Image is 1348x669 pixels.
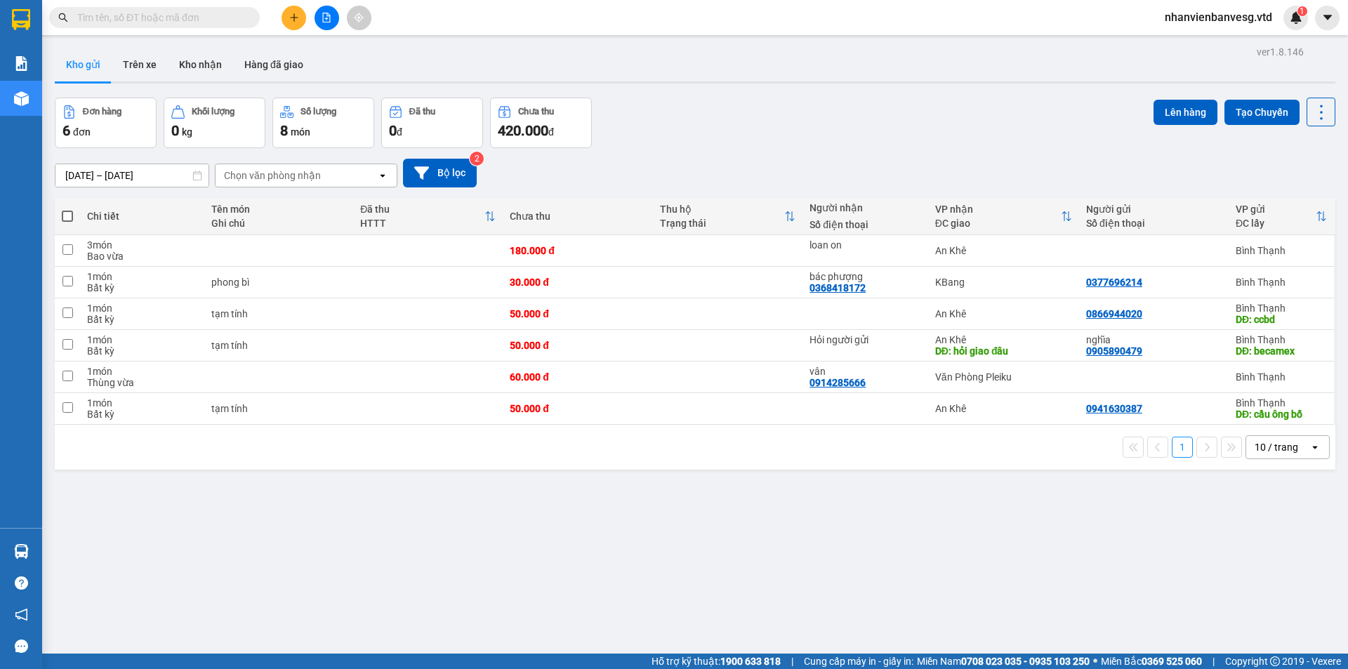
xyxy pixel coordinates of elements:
div: Thu hộ [660,204,785,215]
div: ĐC lấy [1236,218,1316,229]
div: VP nhận [935,204,1061,215]
button: Trên xe [112,48,168,81]
button: plus [282,6,306,30]
div: Đơn hàng [83,107,121,117]
div: 50.000 đ [510,308,646,319]
span: món [291,126,310,138]
button: caret-down [1315,6,1340,30]
span: SL [91,81,110,100]
div: 1 món [87,397,197,409]
button: 1 [1172,437,1193,458]
div: tạm tính [211,403,346,414]
div: loan on [134,29,255,46]
span: 8 [280,122,288,139]
span: đơn [73,126,91,138]
span: copyright [1270,656,1280,666]
div: Người gửi [1086,204,1222,215]
svg: open [1309,442,1321,453]
div: 0914285666 [810,377,866,388]
div: Khối lượng [192,107,234,117]
div: Tên món [211,204,346,215]
span: Gửi: [12,13,34,28]
span: plus [289,13,299,22]
input: Select a date range. [55,164,209,187]
div: nghĩa [1086,334,1222,345]
span: 0 [389,122,397,139]
th: Toggle SortBy [353,198,503,235]
div: An Khê [935,403,1072,414]
span: | [1212,654,1215,669]
span: Nhận: [134,13,168,28]
span: Miền Nam [917,654,1090,669]
button: Số lượng8món [272,98,374,148]
div: Bất kỳ [87,314,197,325]
input: Tìm tên, số ĐT hoặc mã đơn [77,10,243,25]
div: tạm tính [211,340,346,351]
strong: 0369 525 060 [1142,656,1202,667]
div: 10 / trang [1255,440,1298,454]
th: Toggle SortBy [1229,198,1334,235]
div: 180.000 [132,54,256,74]
img: warehouse-icon [14,91,29,106]
div: DĐ: hỏi giao đâu [935,345,1072,357]
div: Số lượng [300,107,336,117]
span: caret-down [1321,11,1334,24]
img: solution-icon [14,56,29,71]
button: Khối lượng0kg [164,98,265,148]
div: loan on [810,239,920,251]
div: Chưa thu [510,211,646,222]
span: CC : [132,58,152,72]
span: | [791,654,793,669]
div: Bất kỳ [87,409,197,420]
button: Lên hàng [1154,100,1217,125]
th: Toggle SortBy [928,198,1079,235]
button: file-add [315,6,339,30]
div: Ghi chú [211,218,346,229]
span: đ [548,126,554,138]
div: tạm tính [211,308,346,319]
div: Số điện thoại [1086,218,1222,229]
button: Đã thu0đ [381,98,483,148]
div: ver 1.8.146 [1257,44,1304,60]
div: Chi tiết [87,211,197,222]
button: Kho gửi [55,48,112,81]
img: warehouse-icon [14,544,29,559]
div: Chưa thu [518,107,554,117]
div: Đã thu [360,204,484,215]
div: phong bì [211,277,346,288]
sup: 2 [470,152,484,166]
button: aim [347,6,371,30]
strong: 1900 633 818 [720,656,781,667]
div: Văn Phòng Pleiku [935,371,1072,383]
button: Đơn hàng6đơn [55,98,157,148]
div: Thùng vừa [87,377,197,388]
span: Miền Bắc [1101,654,1202,669]
button: Bộ lọc [403,159,477,187]
strong: 0708 023 035 - 0935 103 250 [961,656,1090,667]
span: 1 [1300,6,1304,16]
button: Hàng đã giao [233,48,315,81]
div: Người nhận [810,202,920,213]
div: Bình Thạnh [1236,277,1327,288]
div: Bình Thạnh [1236,371,1327,383]
div: VP gửi [1236,204,1316,215]
span: Cung cấp máy in - giấy in: [804,654,913,669]
div: 30.000 đ [510,277,646,288]
svg: open [377,170,388,181]
div: 0905890479 [1086,345,1142,357]
div: bác phượng [810,271,920,282]
div: 60.000 đ [510,371,646,383]
span: aim [354,13,364,22]
sup: 1 [1297,6,1307,16]
div: KBang [935,277,1072,288]
div: 1 món [87,303,197,314]
div: 180.000 đ [510,245,646,256]
div: vân [810,366,920,377]
div: Bình Thạnh [1236,397,1327,409]
img: logo-vxr [12,9,30,30]
div: ĐC giao [935,218,1061,229]
span: search [58,13,68,22]
div: 1 món [87,271,197,282]
div: Tên hàng: ( : 3 ) [12,82,255,100]
div: 1 món [87,366,197,377]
